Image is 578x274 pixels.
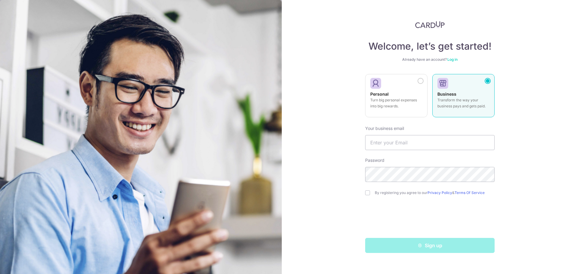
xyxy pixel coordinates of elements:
label: Password [365,157,384,163]
div: Already have an account? [365,57,495,62]
input: Enter your Email [365,135,495,150]
a: Terms Of Service [455,190,485,195]
iframe: reCAPTCHA [384,207,476,231]
a: Log in [447,57,458,62]
strong: Business [437,91,456,97]
strong: Personal [370,91,389,97]
a: Personal Turn big personal expenses into big rewards. [365,74,427,121]
a: Business Transform the way your business pays and gets paid. [432,74,495,121]
label: By registering you agree to our & [375,190,495,195]
a: Privacy Policy [427,190,452,195]
img: CardUp Logo [415,21,445,28]
p: Transform the way your business pays and gets paid. [437,97,489,109]
label: Your business email [365,125,404,131]
p: Turn big personal expenses into big rewards. [370,97,422,109]
h4: Welcome, let’s get started! [365,40,495,52]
